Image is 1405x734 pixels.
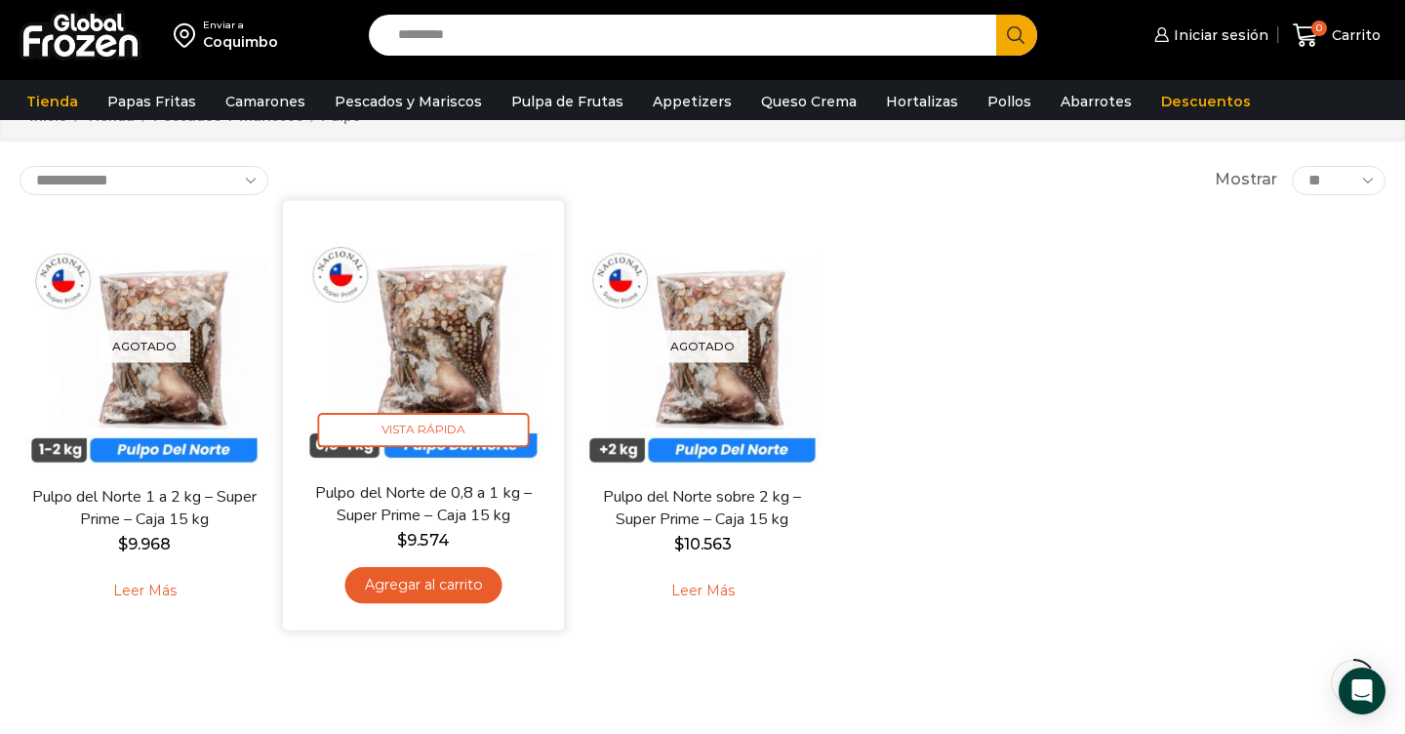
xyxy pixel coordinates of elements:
[99,330,190,362] p: Agotado
[118,535,128,553] span: $
[98,83,206,120] a: Papas Fritas
[657,330,748,362] p: Agotado
[203,19,278,32] div: Enviar a
[876,83,968,120] a: Hortalizas
[17,83,88,120] a: Tienda
[978,83,1041,120] a: Pollos
[1327,25,1381,45] span: Carrito
[344,567,502,603] a: Agregar al carrito: “Pulpo del Norte de 0,8 a 1 kg - Super Prime - Caja 15 kg”
[1149,16,1268,55] a: Iniciar sesión
[1311,20,1327,36] span: 0
[174,19,203,52] img: address-field-icon.svg
[996,15,1037,56] button: Search button
[641,571,765,612] a: Leé más sobre “Pulpo del Norte sobre 2 kg - Super Prime - Caja 15 kg”
[643,83,742,120] a: Appetizers
[397,530,407,549] span: $
[590,486,815,531] a: Pulpo del Norte sobre 2 kg – Super Prime – Caja 15 kg
[216,83,315,120] a: Camarones
[325,83,492,120] a: Pescados y Mariscos
[674,535,732,553] bdi: 10.563
[674,535,684,553] span: $
[20,166,268,195] select: Pedido de la tienda
[1288,13,1385,59] a: 0 Carrito
[318,413,530,447] span: Vista Rápida
[1151,83,1261,120] a: Descuentos
[118,535,171,553] bdi: 9.968
[83,571,207,612] a: Leé más sobre “Pulpo del Norte 1 a 2 kg - Super Prime - Caja 15 kg”
[1215,169,1277,191] span: Mostrar
[1169,25,1268,45] span: Iniciar sesión
[32,486,257,531] a: Pulpo del Norte 1 a 2 kg – Super Prime – Caja 15 kg
[1339,668,1385,714] div: Open Intercom Messenger
[502,83,633,120] a: Pulpa de Frutas
[397,530,449,549] bdi: 9.574
[751,83,866,120] a: Queso Crema
[1051,83,1142,120] a: Abarrotes
[310,481,537,527] a: Pulpo del Norte de 0,8 a 1 kg – Super Prime – Caja 15 kg
[203,32,278,52] div: Coquimbo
